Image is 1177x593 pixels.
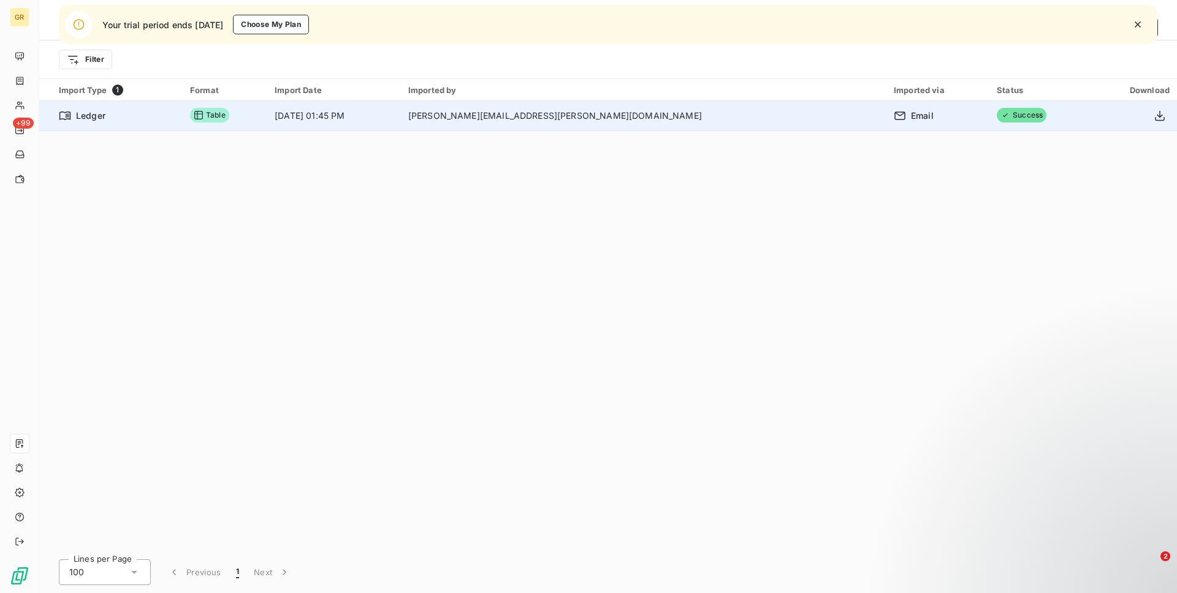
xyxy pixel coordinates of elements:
span: 100 [69,566,84,578]
span: 1 [236,566,239,578]
button: Choose My Plan [233,15,308,34]
div: Imported via [894,85,982,95]
span: 2 [1160,551,1170,561]
div: Import Date [275,85,394,95]
button: Filter [59,50,112,69]
div: Import Type [59,85,175,96]
span: Success [997,108,1046,123]
div: GR [10,7,29,27]
button: Previous [161,559,229,585]
span: +99 [13,118,34,129]
div: Download [1099,85,1170,95]
div: Format [190,85,260,95]
span: Email [911,110,934,122]
span: Ledger [76,110,105,122]
span: Table [190,108,229,123]
button: 1 [229,559,246,585]
iframe: Intercom live chat [1135,551,1165,581]
button: Next [246,559,298,585]
td: [DATE] 01:45 PM [267,101,401,130]
div: Imported by [408,85,879,95]
iframe: Intercom notifications message [932,474,1177,560]
span: Your trial period ends [DATE] [102,18,223,31]
td: [PERSON_NAME][EMAIL_ADDRESS][PERSON_NAME][DOMAIN_NAME] [401,101,886,130]
div: Status [997,85,1083,95]
img: Logo LeanPay [10,566,29,586]
span: 1 [112,85,123,96]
